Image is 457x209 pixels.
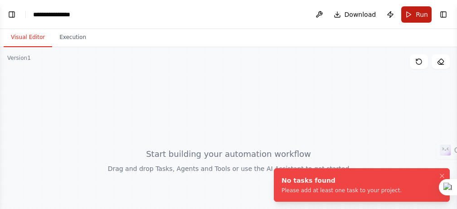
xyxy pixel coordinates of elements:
[52,28,93,47] button: Execution
[416,10,428,19] span: Run
[4,28,52,47] button: Visual Editor
[401,6,432,23] button: Run
[330,6,380,23] button: Download
[437,8,450,21] button: Show right sidebar
[5,8,18,21] button: Show left sidebar
[7,54,31,62] div: Version 1
[282,176,402,185] div: No tasks found
[345,10,376,19] span: Download
[33,10,78,19] nav: breadcrumb
[282,187,402,194] div: Please add at least one task to your project.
